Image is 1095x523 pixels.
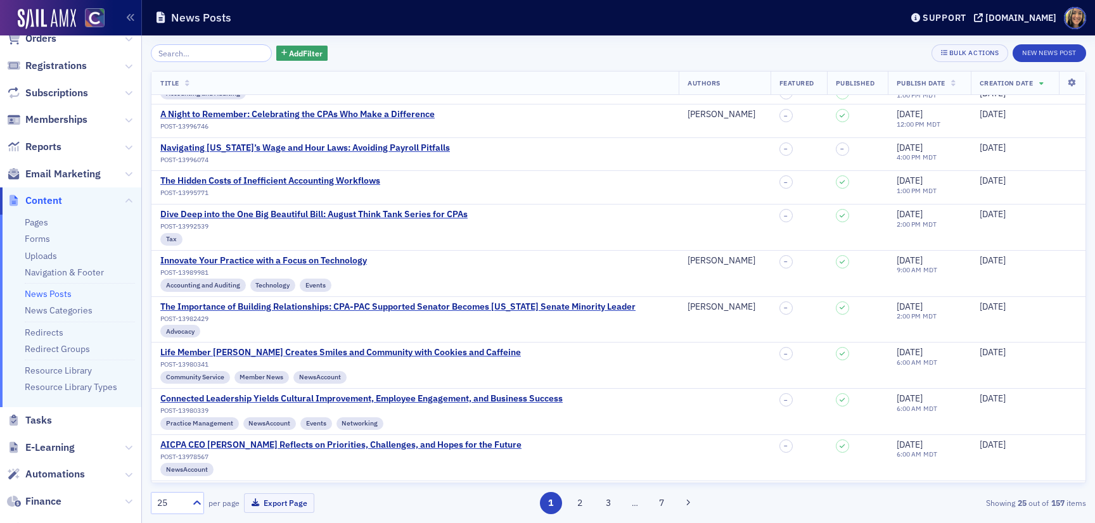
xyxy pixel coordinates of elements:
[160,347,521,358] a: Life Member [PERSON_NAME] Creates Smiles and Community with Cookies and Caffeine
[7,140,61,154] a: Reports
[626,497,644,508] span: …
[784,89,788,97] span: –
[276,46,328,61] button: AddFilter
[980,439,1006,450] span: [DATE]
[784,112,788,120] span: –
[1013,46,1086,58] a: New News Post
[160,255,367,267] a: Innovate Your Practice with a Focus on Technology
[160,209,468,220] a: Dive Deep into the One Big Beautiful Bill: August Think Tank Series for CPAs
[925,120,941,129] span: MDT
[897,79,945,87] span: Publish Date
[25,59,87,73] span: Registrations
[980,346,1006,358] span: [DATE]
[160,279,246,291] div: Accounting and Auditing
[897,142,923,153] span: [DATE]
[171,10,231,25] h1: News Posts
[25,343,90,355] a: Redirect Groups
[160,175,380,187] a: The Hidden Costs of Inefficient Accounting Workflows
[160,233,182,246] div: Tax
[76,8,105,30] a: View Homepage
[7,32,56,46] a: Orders
[25,365,92,376] a: Resource Library
[336,417,384,430] div: Networking
[25,381,117,393] a: Resource Library Types
[25,217,48,228] a: Pages
[244,493,314,513] button: Export Page
[836,79,875,87] span: Published
[160,315,636,323] div: POST-13982429
[25,327,63,338] a: Redirects
[897,265,921,274] time: 9:00 AM
[25,113,87,127] span: Memberships
[25,32,56,46] span: Orders
[688,79,720,87] span: Authors
[7,86,88,100] a: Subscriptions
[160,189,380,197] div: POST-13995771
[85,8,105,28] img: SailAMX
[921,91,937,99] span: MDT
[25,495,61,508] span: Finance
[160,109,435,120] a: A Night to Remember: Celebrating the CPAs Who Make a Difference
[234,371,290,384] div: Member News
[980,393,1006,404] span: [DATE]
[688,255,755,267] a: [PERSON_NAME]
[688,301,755,313] a: [PERSON_NAME]
[921,186,937,195] span: MDT
[160,393,563,405] a: Connected Leadership Yields Cultural Improvement, Employee Engagement, and Business Success
[25,233,50,244] a: Forms
[784,350,788,358] span: –
[25,194,62,208] span: Content
[784,179,788,186] span: –
[897,108,923,120] span: [DATE]
[980,208,1006,220] span: [DATE]
[980,255,1006,266] span: [DATE]
[783,497,1086,508] div: Showing out of items
[897,358,921,367] time: 6:00 AM
[897,450,921,458] time: 6:00 AM
[840,145,844,153] span: –
[974,13,1061,22] button: [DOMAIN_NAME]
[25,86,88,100] span: Subscriptions
[160,439,522,451] a: AICPA CEO [PERSON_NAME] Reflects on Priorities, Challenges, and Hopes for the Future
[897,153,921,161] time: 4:00 PM
[897,175,923,186] span: [DATE]
[160,360,521,369] div: POST-13980341
[921,265,938,274] span: MDT
[897,439,923,450] span: [DATE]
[923,12,966,23] div: Support
[160,222,468,230] div: POST-13992539
[1013,44,1086,62] button: New News Post
[921,358,938,367] span: MDT
[160,142,450,154] a: Navigating [US_STATE]’s Wage and Hour Laws: Avoiding Payroll Pitfalls
[1064,7,1086,29] span: Profile
[160,406,563,415] div: POST-13980339
[897,120,925,129] time: 12:00 PM
[160,156,450,164] div: POST-13996074
[25,441,75,455] span: E-Learning
[897,220,921,229] time: 2:00 PM
[980,175,1006,186] span: [DATE]
[293,371,347,384] div: NewsAccount
[25,288,72,299] a: News Posts
[784,212,788,220] span: –
[688,109,755,120] div: [PERSON_NAME]
[980,79,1034,87] span: Creation Date
[25,413,52,427] span: Tasks
[897,404,921,413] time: 6:00 AM
[25,167,101,181] span: Email Marketing
[25,305,93,316] a: News Categories
[160,371,230,384] div: Community Service
[160,463,214,476] div: NewsAccount
[921,312,937,320] span: MDT
[7,167,101,181] a: Email Marketing
[784,258,788,265] span: –
[598,492,620,514] button: 3
[289,47,323,59] span: Add Filter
